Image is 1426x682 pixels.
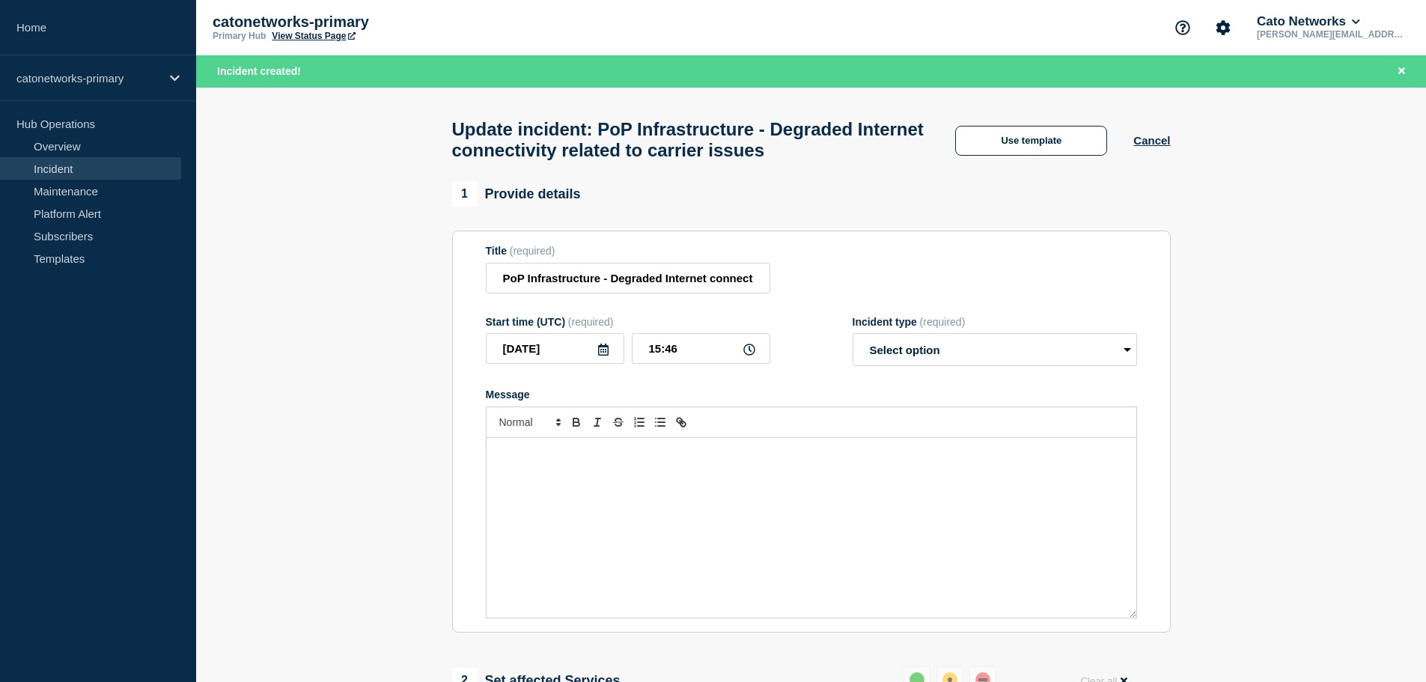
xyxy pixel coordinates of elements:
[1392,63,1411,80] button: Close banner
[632,333,770,364] input: HH:MM
[487,438,1136,618] div: Message
[920,316,966,328] span: (required)
[272,31,355,41] a: View Status Page
[486,245,770,257] div: Title
[853,333,1137,366] select: Incident type
[853,316,1137,328] div: Incident type
[608,413,629,431] button: Toggle strikethrough text
[486,389,1137,401] div: Message
[1254,29,1410,40] p: [PERSON_NAME][EMAIL_ADDRESS][PERSON_NAME][DOMAIN_NAME]
[452,119,930,161] h1: Update incident: PoP Infrastructure - Degraded Internet connectivity related to carrier issues
[486,316,770,328] div: Start time (UTC)
[650,413,671,431] button: Toggle bulleted list
[566,413,587,431] button: Toggle bold text
[452,181,478,207] span: 1
[1254,14,1363,29] button: Cato Networks
[16,72,160,85] p: catonetworks-primary
[213,31,266,41] p: Primary Hub
[493,413,566,431] span: Font size
[510,245,555,257] span: (required)
[587,413,608,431] button: Toggle italic text
[671,413,692,431] button: Toggle link
[1207,12,1239,43] button: Account settings
[1133,134,1170,147] button: Cancel
[955,126,1107,156] button: Use template
[452,181,581,207] div: Provide details
[1167,12,1198,43] button: Support
[486,333,624,364] input: YYYY-MM-DD
[629,413,650,431] button: Toggle ordered list
[486,263,770,293] input: Title
[217,65,301,77] span: Incident created!
[568,316,614,328] span: (required)
[213,13,512,31] p: catonetworks-primary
